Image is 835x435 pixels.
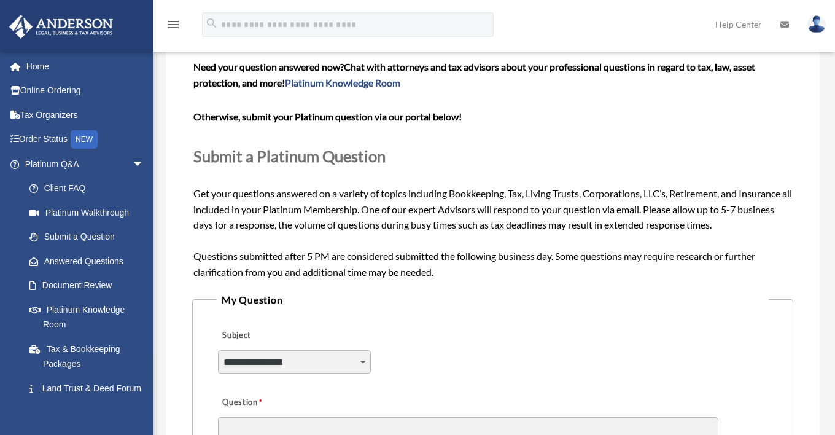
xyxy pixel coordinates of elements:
a: Answered Questions [17,249,163,273]
a: Order StatusNEW [9,127,163,152]
img: User Pic [807,15,826,33]
a: Submit a Question [17,225,157,249]
a: Document Review [17,273,163,298]
b: Otherwise, submit your Platinum question via our portal below! [193,111,462,122]
a: Platinum Walkthrough [17,200,163,225]
a: Home [9,54,163,79]
a: Platinum Q&Aarrow_drop_down [9,152,163,176]
label: Question [218,394,313,412]
a: Tax Organizers [9,103,163,127]
a: Tax & Bookkeeping Packages [17,337,163,376]
img: Anderson Advisors Platinum Portal [6,15,117,39]
a: Platinum Knowledge Room [285,77,400,88]
a: Platinum Knowledge Room [17,297,163,337]
i: search [205,17,219,30]
legend: My Question [217,291,769,308]
a: Land Trust & Deed Forum [17,376,163,401]
a: Client FAQ [17,176,163,201]
label: Subject [218,327,335,345]
i: menu [166,17,181,32]
a: Online Ordering [9,79,163,103]
span: Get your questions answered on a variety of topics including Bookkeeping, Tax, Living Trusts, Cor... [193,61,793,278]
span: Chat with attorneys and tax advisors about your professional questions in regard to tax, law, ass... [193,61,755,88]
a: menu [166,22,181,32]
span: arrow_drop_down [132,152,157,177]
div: NEW [71,130,98,149]
span: Need your question answered now? [193,61,344,72]
span: Submit a Platinum Question [193,147,386,165]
